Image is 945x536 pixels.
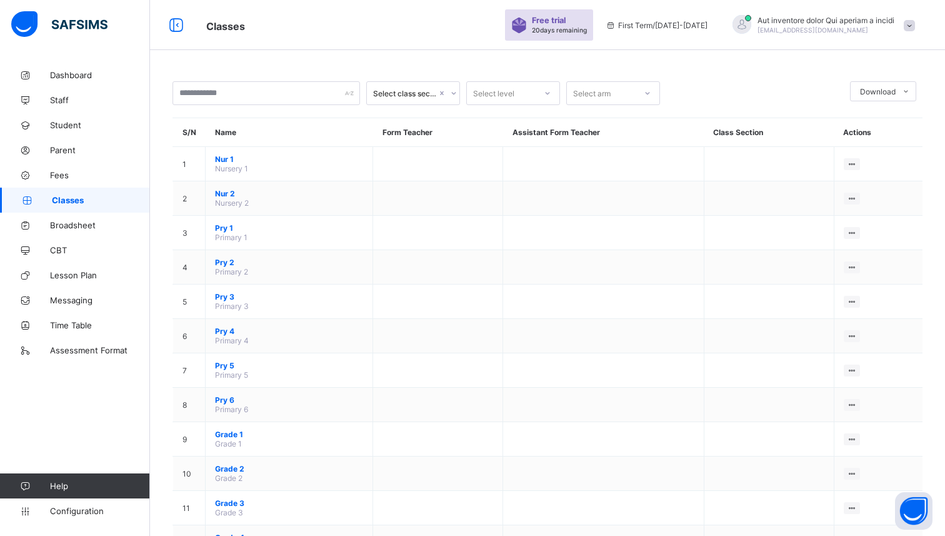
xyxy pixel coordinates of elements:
[215,395,363,405] span: Pry 6
[215,439,242,448] span: Grade 1
[173,285,206,319] td: 5
[532,26,587,34] span: 20 days remaining
[50,270,150,280] span: Lesson Plan
[173,457,206,491] td: 10
[503,118,704,147] th: Assistant Form Teacher
[173,353,206,388] td: 7
[532,16,581,25] span: Free trial
[215,336,249,345] span: Primary 4
[215,223,363,233] span: Pry 1
[473,81,514,105] div: Select level
[606,21,707,30] span: session/term information
[173,118,206,147] th: S/N
[50,70,150,80] span: Dashboard
[50,245,150,255] span: CBT
[50,145,150,155] span: Parent
[11,11,107,38] img: safsims
[206,118,373,147] th: Name
[50,220,150,230] span: Broadsheet
[173,319,206,353] td: 6
[215,508,243,517] span: Grade 3
[215,301,249,311] span: Primary 3
[215,498,363,508] span: Grade 3
[215,405,248,414] span: Primary 6
[173,147,206,181] td: 1
[860,87,896,96] span: Download
[173,216,206,250] td: 3
[704,118,834,147] th: Class Section
[834,118,922,147] th: Actions
[173,181,206,216] td: 2
[215,326,363,336] span: Pry 4
[373,89,437,98] div: Select class section
[50,170,150,180] span: Fees
[720,15,921,36] div: Aut inventore dolor Qui aperiam a incidi
[206,20,245,33] span: Classes
[215,473,242,483] span: Grade 2
[895,492,932,530] button: Open asap
[215,370,248,380] span: Primary 5
[215,361,363,370] span: Pry 5
[573,81,611,105] div: Select arm
[173,388,206,422] td: 8
[50,95,150,105] span: Staff
[215,154,363,164] span: Nur 1
[50,506,149,516] span: Configuration
[215,164,248,173] span: Nursery 1
[215,189,363,198] span: Nur 2
[173,422,206,457] td: 9
[757,16,894,25] span: Aut inventore dolor Qui aperiam a incidi
[373,118,503,147] th: Form Teacher
[173,491,206,525] td: 11
[173,250,206,285] td: 4
[215,464,363,473] span: Grade 2
[215,233,247,242] span: Primary 1
[215,430,363,439] span: Grade 1
[50,120,150,130] span: Student
[50,295,150,305] span: Messaging
[215,267,248,276] span: Primary 2
[215,198,249,208] span: Nursery 2
[52,195,150,205] span: Classes
[50,481,149,491] span: Help
[511,18,527,33] img: sticker-purple.71386a28dfed39d6af7621340158ba97.svg
[757,26,868,34] span: [EMAIL_ADDRESS][DOMAIN_NAME]
[50,345,150,355] span: Assessment Format
[215,258,363,267] span: Pry 2
[50,320,150,330] span: Time Table
[215,292,363,301] span: Pry 3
